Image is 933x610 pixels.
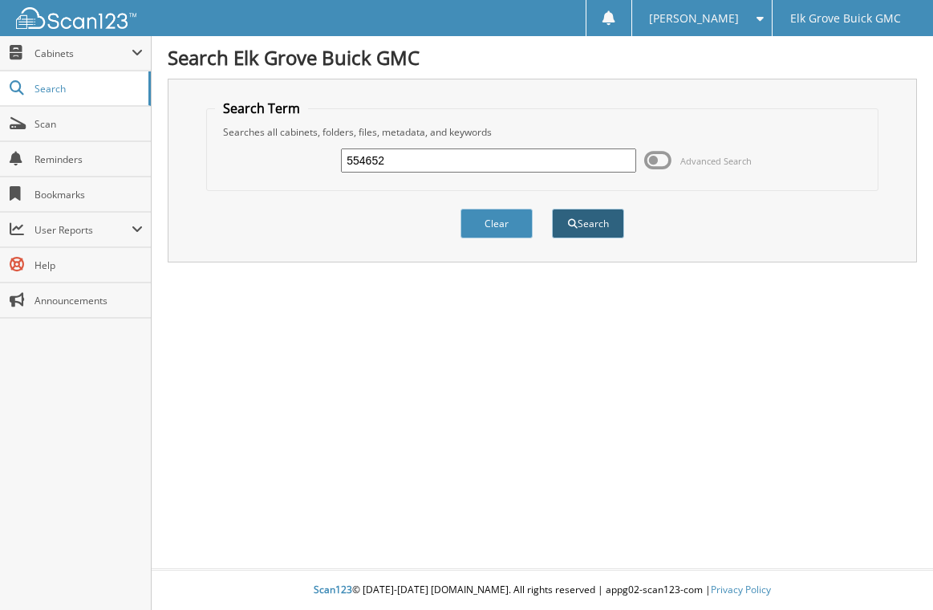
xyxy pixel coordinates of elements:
span: Scan [34,117,143,131]
iframe: Chat Widget [853,533,933,610]
span: Advanced Search [680,155,752,167]
span: Reminders [34,152,143,166]
h1: Search Elk Grove Buick GMC [168,44,917,71]
span: Announcements [34,294,143,307]
button: Search [552,209,624,238]
span: Bookmarks [34,188,143,201]
legend: Search Term [215,100,308,117]
a: Privacy Policy [711,583,771,596]
div: Searches all cabinets, folders, files, metadata, and keywords [215,125,870,139]
span: Help [34,258,143,272]
span: Scan123 [314,583,352,596]
img: scan123-logo-white.svg [16,7,136,29]
span: User Reports [34,223,132,237]
div: © [DATE]-[DATE] [DOMAIN_NAME]. All rights reserved | appg02-scan123-com | [152,571,933,610]
span: [PERSON_NAME] [649,14,739,23]
span: Cabinets [34,47,132,60]
span: Elk Grove Buick GMC [790,14,901,23]
span: Search [34,82,140,96]
button: Clear [460,209,533,238]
